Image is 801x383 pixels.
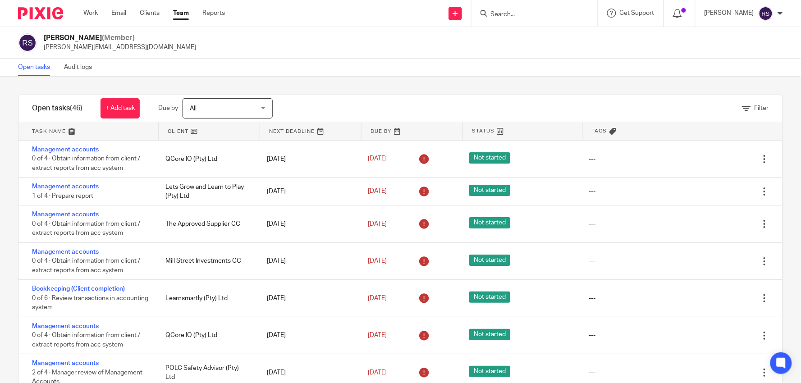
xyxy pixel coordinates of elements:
[589,368,596,377] div: ---
[589,294,596,303] div: ---
[368,221,387,227] span: [DATE]
[32,221,140,237] span: 0 of 4 · Obtain information from client / extract reports from acc system
[156,289,258,307] div: Learnsmartly (Pty) Ltd
[469,292,510,303] span: Not started
[469,366,510,377] span: Not started
[18,33,37,52] img: svg%3E
[32,183,99,190] a: Management accounts
[368,369,387,376] span: [DATE]
[83,9,98,18] a: Work
[368,156,387,162] span: [DATE]
[140,9,160,18] a: Clients
[469,255,510,266] span: Not started
[32,258,140,274] span: 0 of 4 · Obtain information from client / extract reports from acc system
[589,331,596,340] div: ---
[32,104,82,113] h1: Open tasks
[44,33,196,43] h2: [PERSON_NAME]
[156,178,258,205] div: Lets Grow and Learn to Play (Pty) Ltd
[32,286,125,292] a: Bookkeeping (Client completion)
[190,105,197,112] span: All
[258,150,359,168] div: [DATE]
[18,59,57,76] a: Open tasks
[32,193,93,199] span: 1 of 4 · Prepare report
[70,105,82,112] span: (46)
[469,185,510,196] span: Not started
[101,98,140,119] a: + Add task
[469,152,510,164] span: Not started
[469,217,510,228] span: Not started
[156,252,258,270] div: Mill Street Investments CC
[32,211,99,218] a: Management accounts
[469,329,510,340] span: Not started
[368,188,387,195] span: [DATE]
[589,219,596,228] div: ---
[156,215,258,233] div: The Approved Supplier CC
[102,34,135,41] span: (Member)
[589,155,596,164] div: ---
[158,104,178,113] p: Due by
[620,10,655,16] span: Get Support
[368,332,387,338] span: [DATE]
[759,6,773,21] img: svg%3E
[258,182,359,201] div: [DATE]
[44,43,196,52] p: [PERSON_NAME][EMAIL_ADDRESS][DOMAIN_NAME]
[589,187,596,196] div: ---
[258,326,359,344] div: [DATE]
[156,150,258,168] div: QCore IO (Pty) Ltd
[258,252,359,270] div: [DATE]
[472,127,494,135] span: Status
[368,295,387,301] span: [DATE]
[18,7,63,19] img: Pixie
[368,258,387,264] span: [DATE]
[490,11,571,19] input: Search
[589,256,596,265] div: ---
[32,156,140,172] span: 0 of 4 · Obtain information from client / extract reports from acc system
[32,332,140,348] span: 0 of 4 · Obtain information from client / extract reports from acc system
[111,9,126,18] a: Email
[173,9,189,18] a: Team
[202,9,225,18] a: Reports
[258,215,359,233] div: [DATE]
[258,289,359,307] div: [DATE]
[32,360,99,366] a: Management accounts
[32,295,148,311] span: 0 of 6 · Review transactions in accounting system
[705,9,754,18] p: [PERSON_NAME]
[32,323,99,329] a: Management accounts
[32,146,99,153] a: Management accounts
[258,364,359,382] div: [DATE]
[156,326,258,344] div: QCore IO (Pty) Ltd
[32,249,99,255] a: Management accounts
[755,105,769,111] span: Filter
[592,127,607,135] span: Tags
[64,59,99,76] a: Audit logs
